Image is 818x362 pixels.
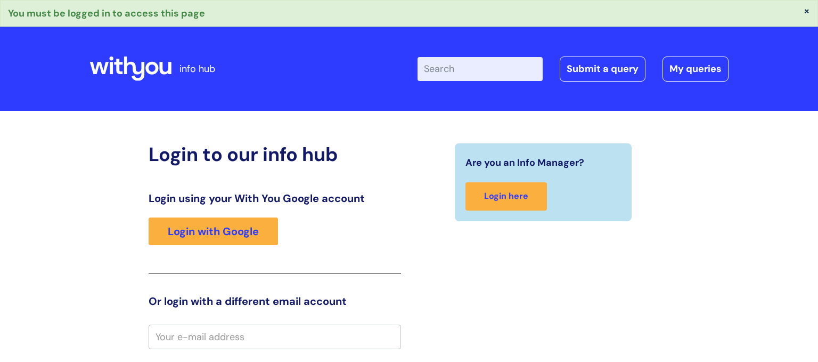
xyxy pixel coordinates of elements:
input: Your e-mail address [149,325,401,349]
h3: Login using your With You Google account [149,192,401,205]
span: Are you an Info Manager? [465,154,584,171]
a: Submit a query [560,57,645,81]
h3: Or login with a different email account [149,295,401,308]
button: × [804,6,810,15]
p: info hub [179,60,215,77]
a: Login with Google [149,218,278,245]
h2: Login to our info hub [149,143,401,166]
a: Login here [465,182,547,211]
a: My queries [662,57,729,81]
input: Search [418,57,543,81]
